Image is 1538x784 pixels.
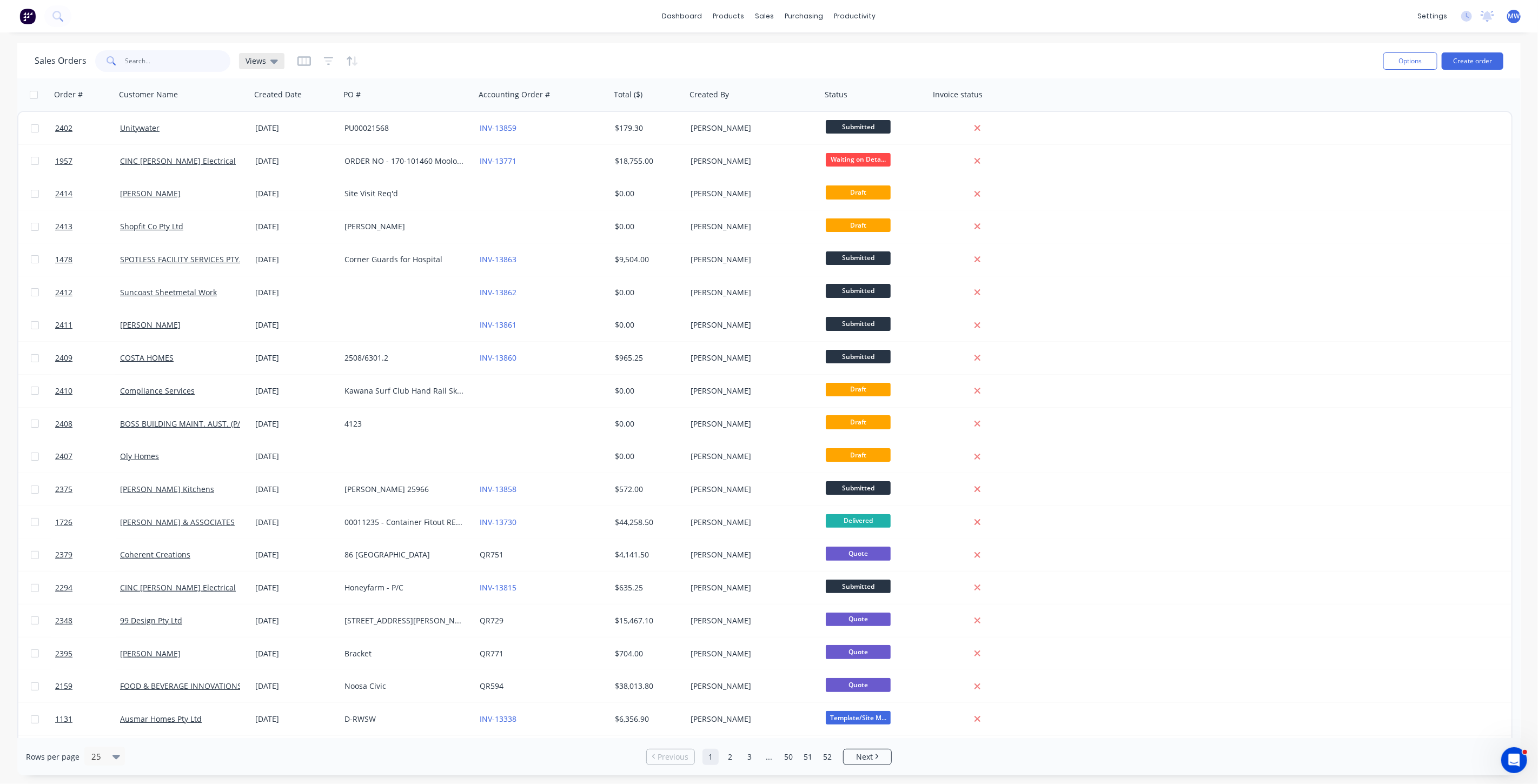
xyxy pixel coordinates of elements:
div: Total ($) [614,89,642,100]
a: 2395 [55,637,120,670]
div: $0.00 [615,188,679,199]
div: [PERSON_NAME] [691,517,811,528]
div: $179.30 [615,123,679,134]
div: D-RWSW [344,714,465,725]
span: Delivered [826,514,891,528]
div: products [708,8,750,24]
span: Submitted [826,350,891,363]
span: Submitted [826,481,891,495]
div: Created Date [254,89,302,100]
span: 2412 [55,287,72,298]
iframe: Intercom live chat [1501,747,1527,773]
a: Compliance Services [120,386,195,396]
span: 2294 [55,582,72,593]
div: [DATE] [255,221,336,232]
span: Draft [826,218,891,232]
a: 2402 [55,112,120,144]
a: FOOD & BEVERAGE INNOVATIONS (FBI) [120,681,259,691]
span: Draft [826,448,891,462]
span: Next [856,752,873,762]
span: 2411 [55,320,72,330]
div: [PERSON_NAME] [691,484,811,495]
div: ORDER NO - 170-101460 Mooloolaba Foreshore [344,156,465,167]
div: [PERSON_NAME] [691,123,811,134]
a: Page 50 [780,749,797,765]
span: Submitted [826,317,891,330]
span: 2379 [55,549,72,560]
span: 1478 [55,254,72,265]
div: Noosa Civic [344,681,465,692]
span: Quote [826,678,891,692]
a: INV-13862 [480,287,516,297]
a: dashboard [657,8,708,24]
div: $0.00 [615,451,679,462]
div: [PERSON_NAME] [691,451,811,462]
div: $704.00 [615,648,679,659]
span: Submitted [826,120,891,134]
div: [DATE] [255,714,336,725]
a: INV-13861 [480,320,516,330]
a: Unitywater [120,123,160,133]
div: 00011235 - Container Fitout REF: 857 KSLC [344,517,465,528]
a: 1478 [55,243,120,276]
div: Customer Name [119,89,178,100]
a: 2410 [55,375,120,407]
span: 2408 [55,418,72,429]
a: 99 Design Pty Ltd [120,615,182,626]
a: 2414 [55,177,120,210]
span: Waiting on Deta... [826,153,891,167]
img: Factory [19,8,36,24]
div: [DATE] [255,287,336,298]
a: 2159 [55,670,120,702]
a: [PERSON_NAME] [120,648,181,659]
div: [STREET_ADDRESS][PERSON_NAME] [344,615,465,626]
div: [PERSON_NAME] 25966 [344,484,465,495]
div: [DATE] [255,123,336,134]
div: $0.00 [615,386,679,396]
div: [PERSON_NAME] [691,681,811,692]
span: Quote [826,613,891,626]
div: $0.00 [615,287,679,298]
div: [DATE] [255,353,336,363]
a: 2413 [55,210,120,243]
div: $9,504.00 [615,254,679,265]
div: [PERSON_NAME] [691,582,811,593]
span: 2409 [55,353,72,363]
a: SPOTLESS FACILITY SERVICES PTY. LTD [120,254,257,264]
span: 2413 [55,221,72,232]
div: $6,356.90 [615,714,679,725]
span: Quote [826,547,891,560]
div: settings [1412,8,1453,24]
span: Draft [826,383,891,396]
span: MW [1508,11,1520,21]
div: [PERSON_NAME] [344,221,465,232]
div: 2508/6301.2 [344,353,465,363]
a: 2412 [55,276,120,309]
div: $0.00 [615,221,679,232]
div: Kawana Surf Club Hand Rail Ski Racks [344,386,465,396]
span: Template/Site M... [826,711,891,725]
div: Corner Guards for Hospital [344,254,465,265]
span: Submitted [826,580,891,593]
div: [PERSON_NAME] [691,714,811,725]
a: 2375 [55,473,120,506]
div: purchasing [780,8,829,24]
a: Page 3 [741,749,758,765]
div: [PERSON_NAME] [691,386,811,396]
a: QR771 [480,648,503,659]
span: Previous [658,752,689,762]
span: 2414 [55,188,72,199]
a: QR729 [480,615,503,626]
span: 2348 [55,615,72,626]
div: [DATE] [255,418,336,429]
div: [DATE] [255,549,336,560]
a: 1726 [55,506,120,539]
a: QR594 [480,681,503,691]
span: Rows per page [26,752,79,762]
div: Created By [690,89,729,100]
div: [DATE] [255,451,336,462]
div: PU00021568 [344,123,465,134]
div: 86 [GEOGRAPHIC_DATA] [344,549,465,560]
a: QR751 [480,549,503,560]
div: [DATE] [255,386,336,396]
